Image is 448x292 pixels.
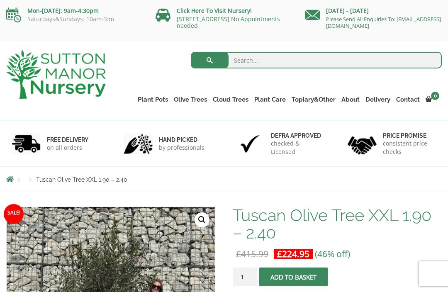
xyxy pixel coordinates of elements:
[233,268,258,286] input: Product quantity
[47,136,88,144] h6: FREE DELIVERY
[12,133,41,154] img: 1.jpg
[233,207,442,241] h1: Tuscan Olive Tree XXL 1.90 – 2.40
[4,204,24,224] span: Sale!
[383,139,436,156] p: consistent price checks
[6,6,143,16] p: Mon-[DATE]: 9am-4:30pm
[177,15,280,29] a: [STREET_ADDRESS] No Appointments needed
[47,144,88,152] p: on all orders
[210,94,251,105] a: Cloud Trees
[277,248,282,260] span: £
[159,136,205,144] h6: hand picked
[338,94,363,105] a: About
[315,248,350,260] span: (46% off)
[271,132,324,139] h6: Defra approved
[124,133,153,154] img: 2.jpg
[277,248,309,260] bdi: 224.95
[305,6,442,16] p: [DATE] - [DATE]
[393,94,423,105] a: Contact
[236,248,268,260] bdi: 415.99
[251,94,289,105] a: Plant Care
[6,176,442,182] nav: Breadcrumbs
[348,131,377,156] img: 4.jpg
[326,15,441,29] a: Please Send All Enquiries To: [EMAIL_ADDRESS][DOMAIN_NAME]
[6,16,143,22] p: Saturdays&Sundays: 10am-3:m
[36,176,127,183] span: Tuscan Olive Tree XXL 1.90 – 2.40
[289,94,338,105] a: Topiary&Other
[423,94,442,105] a: 0
[236,248,241,260] span: £
[259,268,328,286] button: Add to basket
[159,144,205,152] p: by professionals
[271,139,324,156] p: checked & Licensed
[195,212,209,227] a: View full-screen image gallery
[135,94,171,105] a: Plant Pots
[171,94,210,105] a: Olive Trees
[191,52,442,68] input: Search...
[236,133,265,154] img: 3.jpg
[363,94,393,105] a: Delivery
[383,132,436,139] h6: Price promise
[177,7,252,15] a: Click Here To Visit Nursery!
[431,92,439,100] span: 0
[6,50,106,99] img: logo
